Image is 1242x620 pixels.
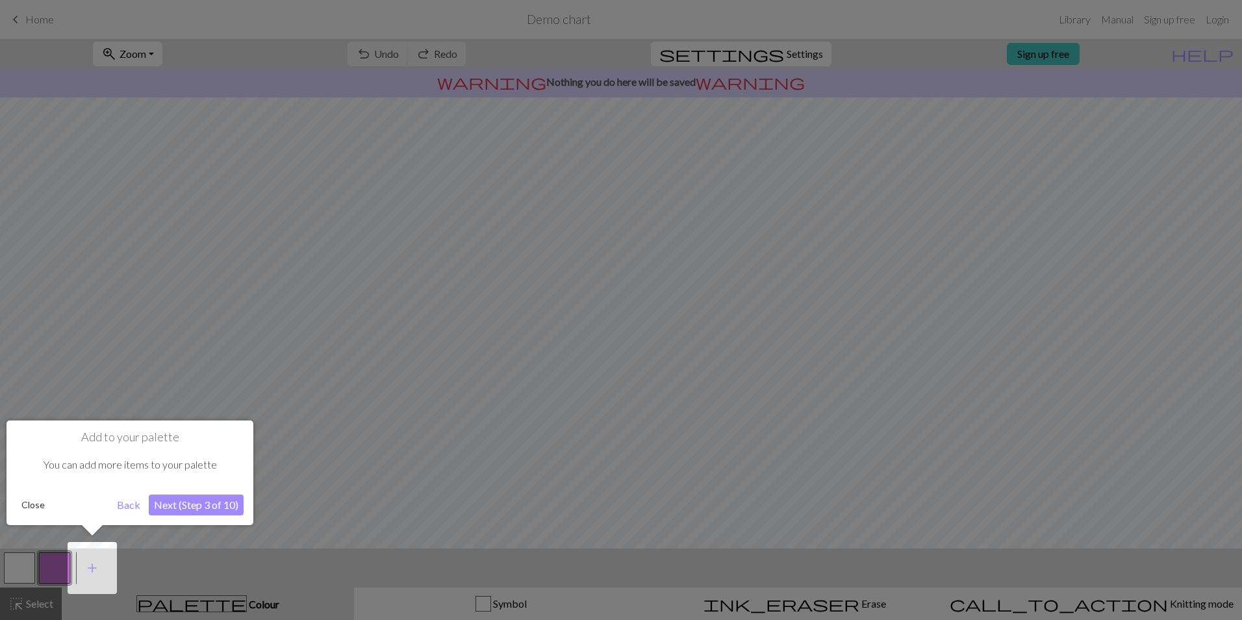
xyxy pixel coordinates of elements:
[16,430,244,445] h1: Add to your palette
[112,495,146,515] button: Back
[16,495,50,515] button: Close
[149,495,244,515] button: Next (Step 3 of 10)
[6,420,253,525] div: Add to your palette
[16,445,244,485] div: You can add more items to your palette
